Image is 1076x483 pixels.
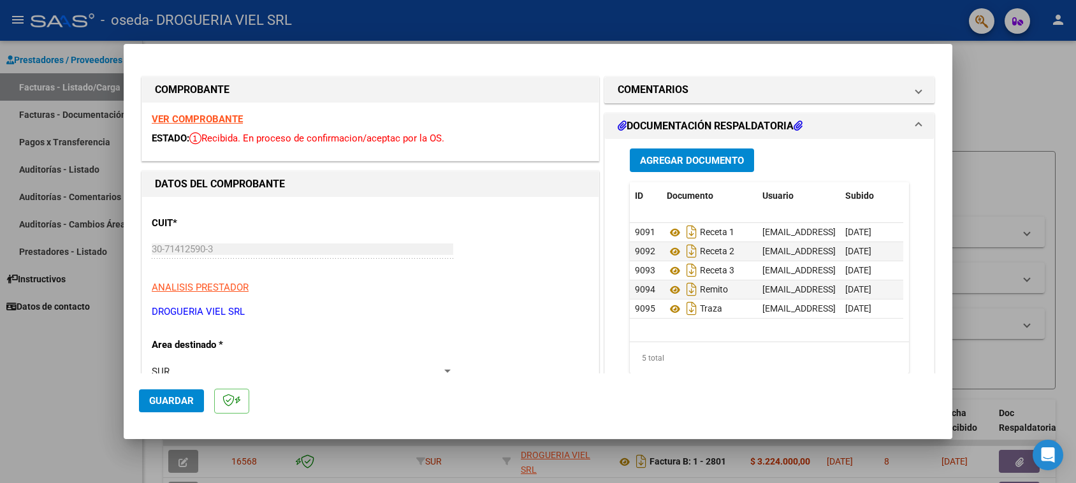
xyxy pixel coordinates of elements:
span: Usuario [762,191,794,201]
span: [EMAIL_ADDRESS][DOMAIN_NAME] - [PERSON_NAME] [762,303,978,314]
span: Traza [667,304,722,314]
span: [EMAIL_ADDRESS][DOMAIN_NAME] - [PERSON_NAME] [762,284,978,294]
span: Documento [667,191,713,201]
strong: COMPROBANTE [155,83,229,96]
span: Subido [845,191,874,201]
datatable-header-cell: Documento [662,182,757,210]
span: [DATE] [845,303,871,314]
i: Descargar documento [683,279,700,299]
i: Descargar documento [683,222,700,242]
span: Receta 3 [667,266,734,276]
datatable-header-cell: Subido [840,182,904,210]
mat-expansion-panel-header: DOCUMENTACIÓN RESPALDATORIA [605,113,934,139]
span: [EMAIL_ADDRESS][DOMAIN_NAME] - [PERSON_NAME] [762,227,978,237]
i: Descargar documento [683,298,700,319]
span: Recibida. En proceso de confirmacion/aceptac por la OS. [189,133,444,144]
span: 9093 [635,265,655,275]
i: Descargar documento [683,260,700,280]
a: VER COMPROBANTE [152,113,243,125]
div: Open Intercom Messenger [1033,440,1063,470]
span: SUR [152,366,170,377]
div: 5 total [630,342,909,374]
span: 9095 [635,303,655,314]
button: Agregar Documento [630,148,754,172]
button: Guardar [139,389,204,412]
h1: DOCUMENTACIÓN RESPALDATORIA [618,119,803,134]
span: ANALISIS PRESTADOR [152,282,249,293]
span: 9091 [635,227,655,237]
span: Guardar [149,395,194,407]
span: [DATE] [845,246,871,256]
span: 9094 [635,284,655,294]
span: [DATE] [845,265,871,275]
span: [EMAIL_ADDRESS][DOMAIN_NAME] - [PERSON_NAME] [762,265,978,275]
span: 9092 [635,246,655,256]
div: DOCUMENTACIÓN RESPALDATORIA [605,139,934,403]
span: Receta 1 [667,227,734,238]
p: Area destinado * [152,338,283,352]
datatable-header-cell: Usuario [757,182,840,210]
span: ESTADO: [152,133,189,144]
h1: COMENTARIOS [618,82,688,97]
span: Receta 2 [667,247,734,257]
p: CUIT [152,216,283,231]
span: ID [635,191,643,201]
mat-expansion-panel-header: COMENTARIOS [605,77,934,103]
datatable-header-cell: ID [630,182,662,210]
strong: DATOS DEL COMPROBANTE [155,178,285,190]
span: Agregar Documento [640,155,744,166]
span: Remito [667,285,728,295]
i: Descargar documento [683,241,700,261]
p: DROGUERIA VIEL SRL [152,305,589,319]
span: [DATE] [845,227,871,237]
span: [DATE] [845,284,871,294]
span: [EMAIL_ADDRESS][DOMAIN_NAME] - [PERSON_NAME] [762,246,978,256]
